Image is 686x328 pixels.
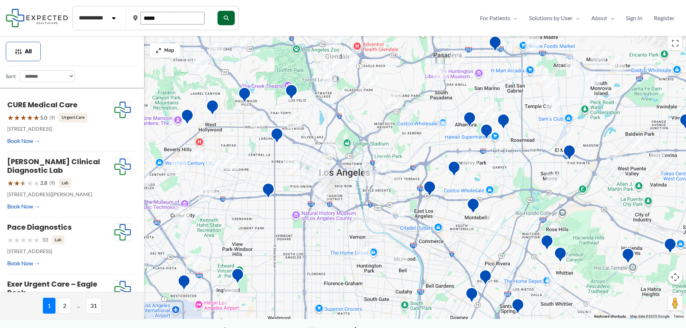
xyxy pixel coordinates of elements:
[508,295,527,319] div: Pacific Medical Imaging
[310,185,331,206] div: 6
[648,13,680,23] a: Register
[7,190,113,199] p: [STREET_ADDRESS][PERSON_NAME]
[619,245,637,269] div: Hacienda HTS Ultrasound
[459,148,480,169] div: 3
[654,13,674,23] span: Register
[281,155,301,176] div: 6
[168,155,189,176] div: 3
[594,314,626,319] button: Keyboard shortcuts
[445,158,463,182] div: Monterey Park Hospital AHMC
[320,139,341,160] div: 2
[562,51,583,72] div: 10
[543,271,564,292] div: 3
[259,180,278,204] div: Western Convalescent Hospital
[27,176,33,190] span: ★
[40,178,47,188] span: 2.8
[14,111,20,124] span: ★
[510,13,517,23] span: Menu Toggle
[183,251,204,271] div: 2
[538,232,556,256] div: Montes Medical Group, Inc.
[474,13,523,23] a: For PatientsMenu Toggle
[537,70,558,91] div: 15
[247,109,268,130] div: 2
[25,49,32,54] span: All
[114,223,131,241] img: Expected Healthcare Logo
[14,233,20,247] span: ★
[7,247,113,256] p: [STREET_ADDRESS]
[33,176,40,190] span: ★
[196,183,216,204] div: 3
[7,100,77,110] a: CURE Medical Care
[311,164,332,185] div: 2
[175,271,193,296] div: Westchester Advanced Imaging
[15,48,22,55] img: Filter
[7,124,113,134] p: [STREET_ADDRESS]
[591,13,607,23] span: About
[322,50,343,71] div: 13
[460,108,479,132] div: Pacific Medical Imaging
[494,111,513,135] div: Diagnostic Medical Group
[477,121,496,145] div: Synergy Imaging Center
[114,101,131,119] img: Expected Healthcare Logo
[420,178,439,202] div: Edward R. Roybal Comprehensive Health Center
[390,248,411,269] div: 2
[7,258,40,269] a: Book Now
[480,102,501,123] div: 3
[462,284,481,308] div: Downey MRI Center powered by RAYUS Radiology
[7,222,72,232] a: Pace Diagnostics
[447,47,468,68] div: 4
[7,111,14,124] span: ★
[284,110,305,131] div: 5
[385,90,405,111] div: 3
[58,298,71,314] span: 2
[228,265,247,289] div: Inglewood Advanced Imaging
[319,68,340,89] div: 11
[647,150,668,171] div: 4
[14,176,20,190] span: ★
[551,244,570,268] div: Mantro Mobile Imaging Llc
[7,157,100,175] a: [PERSON_NAME] Clinical Diagnostic Lab
[484,212,505,233] div: 2
[27,233,33,247] span: ★
[630,314,669,318] span: Map data ©2025 Google
[128,253,149,274] div: 3
[674,314,684,318] a: Terms (opens in new tab)
[360,167,381,188] div: 3
[221,152,242,173] div: 2
[172,203,193,224] div: 6
[114,158,131,176] img: Expected Healthcare Logo
[340,47,360,68] div: 8
[7,279,97,298] a: Exer Urgent Care – Eagle Rock
[189,144,210,165] div: 12
[583,68,604,89] div: 3
[150,43,180,58] button: Map
[59,178,71,188] span: Lab
[164,48,174,54] span: Map
[585,295,606,316] div: 2
[604,148,624,169] div: 2
[203,96,222,121] div: Western Diagnostic Radiology by RADDICO &#8211; West Hollywood
[661,235,680,259] div: Diagnostic Medical Group
[59,113,88,122] span: Urgent Care
[522,33,543,54] div: 2
[607,54,628,75] div: 11
[476,266,495,291] div: Green Light Imaging
[235,84,254,108] div: Belmont Village Senior Living Hollywood Hills
[543,171,564,192] div: 2
[373,154,394,175] div: 5
[27,111,33,124] span: ★
[74,298,83,314] span: ...
[178,106,197,130] div: Sunset Diagnostic Radiology
[6,72,17,81] label: Sort:
[42,235,48,244] span: (0)
[620,13,648,23] a: Sign In
[323,29,344,50] div: 6
[20,176,27,190] span: ★
[86,298,102,314] span: 31
[43,298,55,314] span: 1
[529,13,573,23] span: Solutions by User
[7,201,40,212] a: Book Now
[430,62,451,82] div: 9
[523,13,586,23] a: Solutions by UserMenu Toggle
[49,178,55,188] span: (9)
